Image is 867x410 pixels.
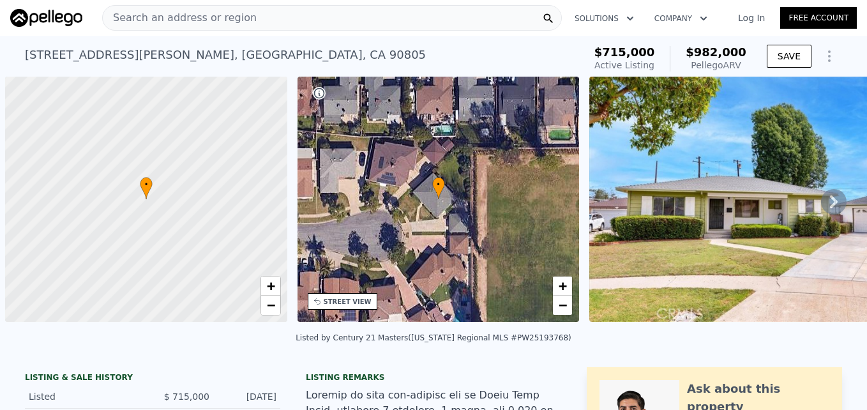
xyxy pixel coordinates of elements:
[164,391,209,402] span: $ 715,000
[723,11,780,24] a: Log In
[553,296,572,315] a: Zoom out
[25,372,280,385] div: LISTING & SALE HISTORY
[594,45,655,59] span: $715,000
[644,7,718,30] button: Company
[559,278,567,294] span: +
[10,9,82,27] img: Pellego
[686,59,746,72] div: Pellego ARV
[594,60,654,70] span: Active Listing
[559,297,567,313] span: −
[25,46,426,64] div: [STREET_ADDRESS][PERSON_NAME] , [GEOGRAPHIC_DATA] , CA 90805
[261,277,280,296] a: Zoom in
[220,390,276,403] div: [DATE]
[296,333,571,342] div: Listed by Century 21 Masters ([US_STATE] Regional MLS #PW25193768)
[140,177,153,199] div: •
[324,297,372,307] div: STREET VIEW
[817,43,842,69] button: Show Options
[140,179,153,190] span: •
[306,372,561,383] div: Listing remarks
[767,45,811,68] button: SAVE
[103,10,257,26] span: Search an address or region
[686,45,746,59] span: $982,000
[266,297,275,313] span: −
[780,7,857,29] a: Free Account
[553,277,572,296] a: Zoom in
[432,179,445,190] span: •
[261,296,280,315] a: Zoom out
[29,390,142,403] div: Listed
[564,7,644,30] button: Solutions
[266,278,275,294] span: +
[432,177,445,199] div: •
